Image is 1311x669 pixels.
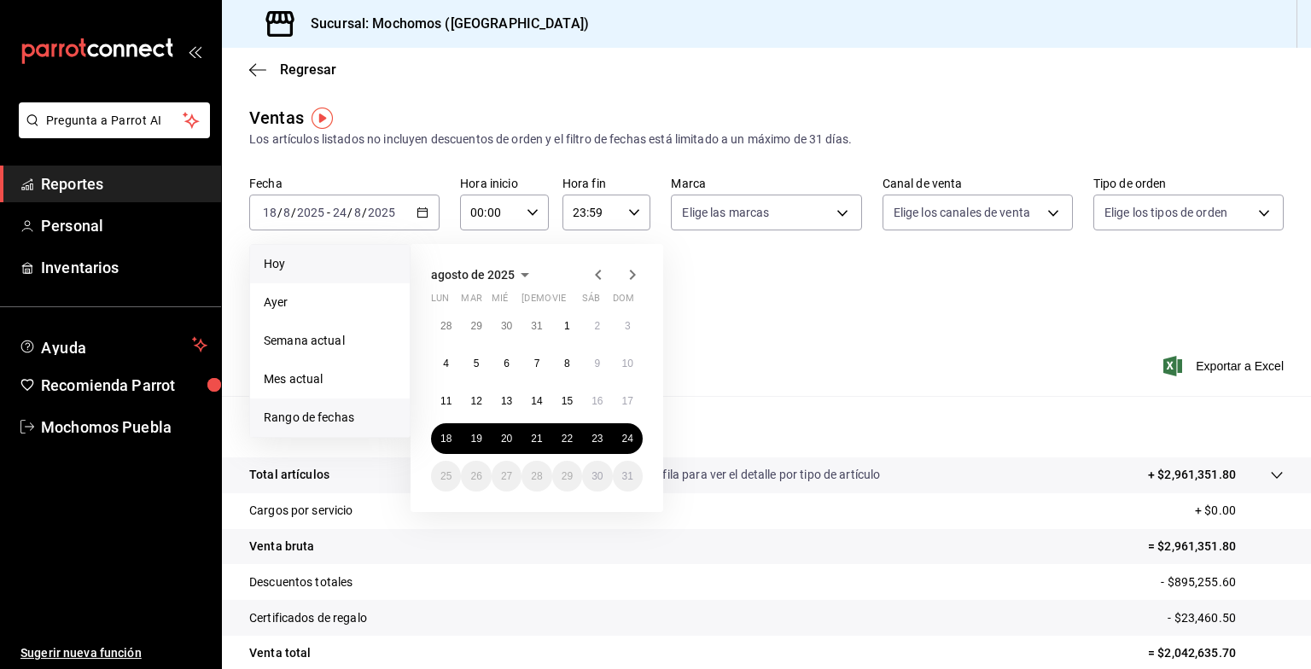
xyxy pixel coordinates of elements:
[883,177,1073,189] label: Canal de venta
[562,470,573,482] abbr: 29 de agosto de 2025
[461,348,491,379] button: 5 de agosto de 2025
[41,256,207,279] span: Inventarios
[582,293,600,311] abbr: sábado
[249,644,311,662] p: Venta total
[591,470,603,482] abbr: 30 de agosto de 2025
[582,423,612,454] button: 23 de agosto de 2025
[443,358,449,369] abbr: 4 de agosto de 2025
[20,644,207,662] span: Sugerir nueva función
[492,386,521,416] button: 13 de agosto de 2025
[470,320,481,332] abbr: 29 de julio de 2025
[353,206,362,219] input: --
[582,461,612,492] button: 30 de agosto de 2025
[501,320,512,332] abbr: 30 de julio de 2025
[613,386,643,416] button: 17 de agosto de 2025
[622,358,633,369] abbr: 10 de agosto de 2025
[249,538,314,556] p: Venta bruta
[41,374,207,397] span: Recomienda Parrot
[894,204,1030,221] span: Elige los canales de venta
[531,395,542,407] abbr: 14 de agosto de 2025
[277,206,283,219] span: /
[597,466,881,484] p: Da clic en la fila para ver el detalle por tipo de artículo
[327,206,330,219] span: -
[461,293,481,311] abbr: martes
[249,177,440,189] label: Fecha
[188,44,201,58] button: open_drawer_menu
[564,320,570,332] abbr: 1 de agosto de 2025
[1167,356,1284,376] button: Exportar a Excel
[562,177,651,189] label: Hora fin
[552,293,566,311] abbr: viernes
[19,102,210,138] button: Pregunta a Parrot AI
[474,358,480,369] abbr: 5 de agosto de 2025
[460,177,549,189] label: Hora inicio
[1195,502,1284,520] p: + $0.00
[521,311,551,341] button: 31 de julio de 2025
[501,395,512,407] abbr: 13 de agosto de 2025
[625,320,631,332] abbr: 3 de agosto de 2025
[41,334,185,355] span: Ayuda
[1161,573,1284,591] p: - $895,255.60
[501,470,512,482] abbr: 27 de agosto de 2025
[249,131,1284,148] div: Los artículos listados no incluyen descuentos de orden y el filtro de fechas está limitado a un m...
[1148,538,1284,556] p: = $2,961,351.80
[264,255,396,273] span: Hoy
[504,358,510,369] abbr: 6 de agosto de 2025
[431,386,461,416] button: 11 de agosto de 2025
[613,311,643,341] button: 3 de agosto de 2025
[1168,609,1284,627] p: - $23,460.50
[492,311,521,341] button: 30 de julio de 2025
[312,108,333,129] img: Tooltip marker
[564,358,570,369] abbr: 8 de agosto de 2025
[291,206,296,219] span: /
[501,433,512,445] abbr: 20 de agosto de 2025
[249,502,353,520] p: Cargos por servicio
[262,206,277,219] input: --
[249,61,336,78] button: Regresar
[521,423,551,454] button: 21 de agosto de 2025
[552,423,582,454] button: 22 de agosto de 2025
[249,105,304,131] div: Ventas
[41,172,207,195] span: Reportes
[492,461,521,492] button: 27 de agosto de 2025
[249,609,367,627] p: Certificados de regalo
[249,416,1284,437] p: Resumen
[431,293,449,311] abbr: lunes
[552,348,582,379] button: 8 de agosto de 2025
[431,461,461,492] button: 25 de agosto de 2025
[461,311,491,341] button: 29 de julio de 2025
[534,358,540,369] abbr: 7 de agosto de 2025
[470,395,481,407] abbr: 12 de agosto de 2025
[552,461,582,492] button: 29 de agosto de 2025
[46,112,184,130] span: Pregunta a Parrot AI
[594,358,600,369] abbr: 9 de agosto de 2025
[531,320,542,332] abbr: 31 de julio de 2025
[582,348,612,379] button: 9 de agosto de 2025
[521,348,551,379] button: 7 de agosto de 2025
[296,206,325,219] input: ----
[367,206,396,219] input: ----
[613,348,643,379] button: 10 de agosto de 2025
[562,433,573,445] abbr: 22 de agosto de 2025
[12,124,210,142] a: Pregunta a Parrot AI
[492,348,521,379] button: 6 de agosto de 2025
[531,470,542,482] abbr: 28 de agosto de 2025
[552,311,582,341] button: 1 de agosto de 2025
[431,265,535,285] button: agosto de 2025
[1148,466,1236,484] p: + $2,961,351.80
[461,423,491,454] button: 19 de agosto de 2025
[264,409,396,427] span: Rango de fechas
[249,466,329,484] p: Total artículos
[431,311,461,341] button: 28 de julio de 2025
[264,332,396,350] span: Semana actual
[440,320,452,332] abbr: 28 de julio de 2025
[440,470,452,482] abbr: 25 de agosto de 2025
[264,294,396,311] span: Ayer
[1093,177,1284,189] label: Tipo de orden
[562,395,573,407] abbr: 15 de agosto de 2025
[470,470,481,482] abbr: 26 de agosto de 2025
[461,386,491,416] button: 12 de agosto de 2025
[440,395,452,407] abbr: 11 de agosto de 2025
